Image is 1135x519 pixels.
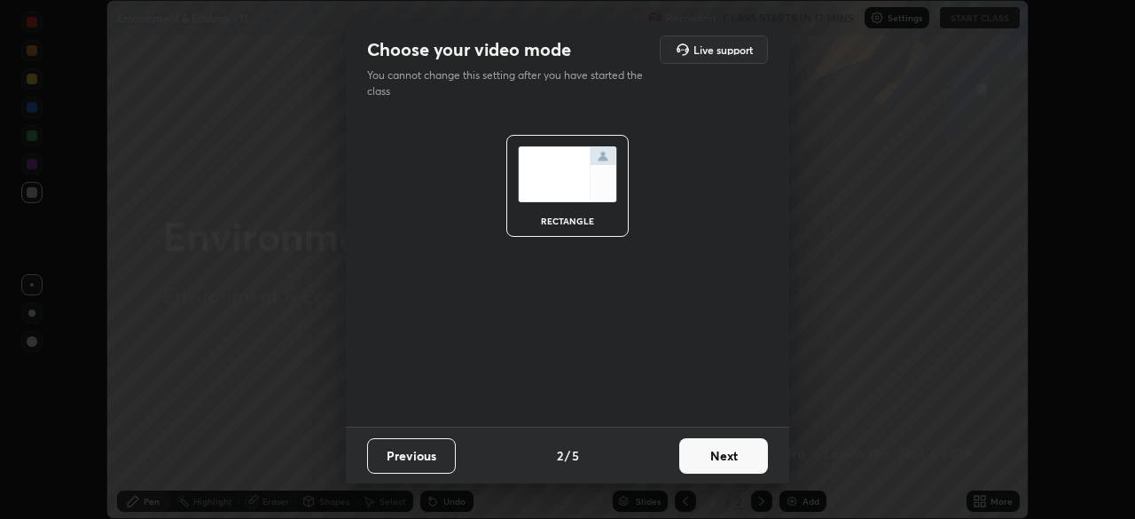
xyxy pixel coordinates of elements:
[565,446,570,465] h4: /
[518,146,617,202] img: normalScreenIcon.ae25ed63.svg
[367,67,654,99] p: You cannot change this setting after you have started the class
[367,38,571,61] h2: Choose your video mode
[679,438,768,474] button: Next
[367,438,456,474] button: Previous
[572,446,579,465] h4: 5
[532,216,603,225] div: rectangle
[557,446,563,465] h4: 2
[693,44,753,55] h5: Live support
